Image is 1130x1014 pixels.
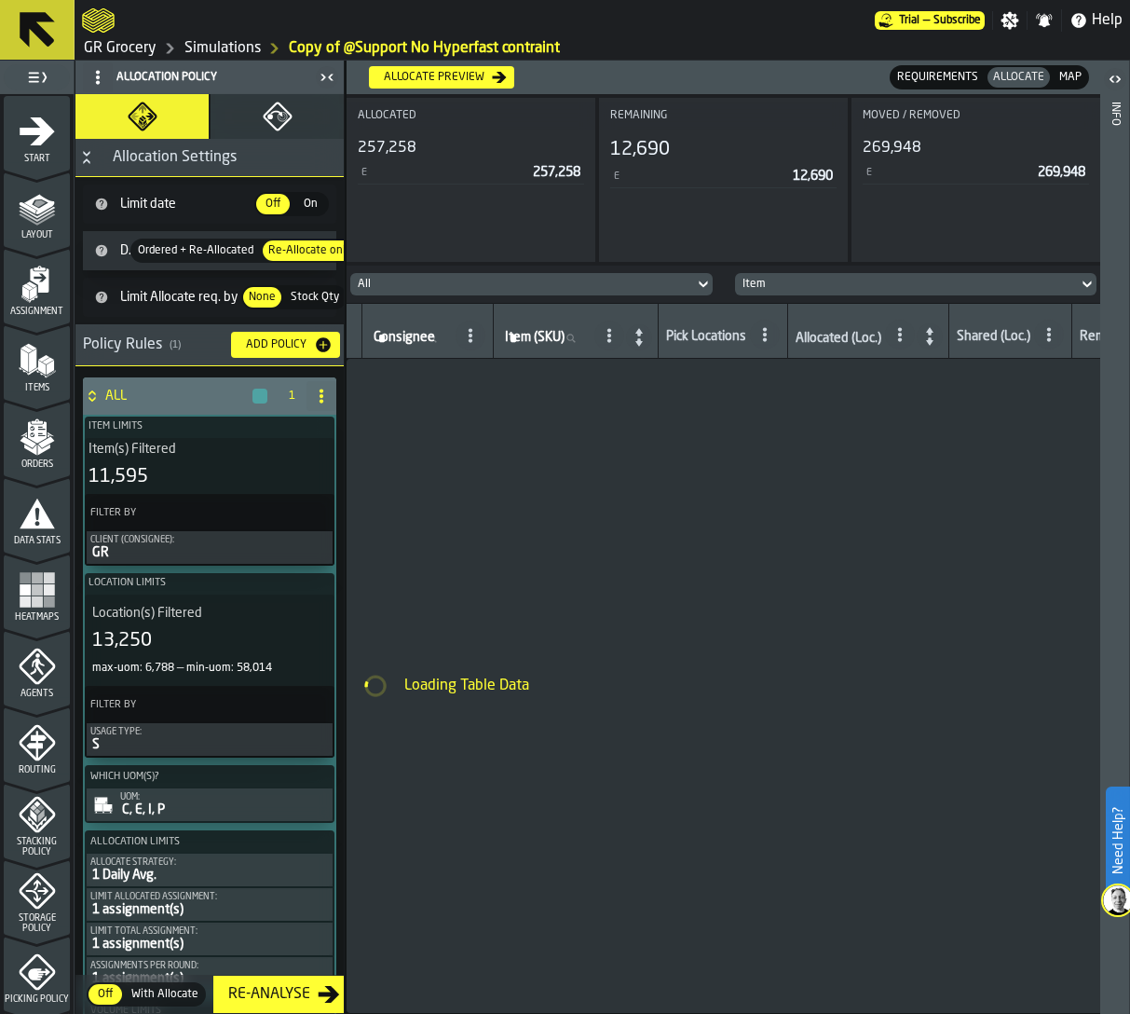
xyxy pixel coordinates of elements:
[666,329,746,348] div: Pick Locations
[863,109,960,122] span: Moved / Removed
[376,71,492,84] div: Allocate preview
[4,154,70,164] span: Start
[92,662,327,675] div: max-uom: 6,788 — min-uom: 58,014
[90,986,120,1003] span: Off
[989,69,1048,86] span: Allocate
[241,285,283,309] label: button-switch-multi-None
[254,192,292,216] label: button-switch-multi-Off
[92,606,327,621] div: Title
[1108,788,1128,893] label: Need Help?
[85,417,334,436] label: Item Limits
[1109,98,1122,1009] div: Info
[1028,11,1061,30] label: button-toggle-Notifications
[261,239,359,263] label: button-switch-multi-Re-Allocate only
[796,331,881,349] div: Allocated (Loc.)
[243,287,281,308] div: thumb
[4,837,70,857] span: Stacking Policy
[4,612,70,623] span: Heatmaps
[90,857,329,868] div: Allocate Strategy:
[893,69,982,86] span: Requirements
[87,888,333,921] div: PolicyFilterItem-Limit Allocated assignment
[1092,9,1123,32] span: Help
[82,4,115,37] a: logo-header
[87,531,333,564] button: Client (Consignee):GR
[256,194,290,214] div: thumb
[292,192,329,216] label: button-switch-multi-On
[88,984,122,1005] div: thumb
[87,695,299,715] label: Filter By
[4,64,70,90] label: button-toggle-Toggle Full Menu
[90,971,329,986] div: 1 assignment(s)
[610,137,670,163] div: 12,690
[82,37,1123,60] nav: Breadcrumb
[87,888,333,921] button: Limit Allocated assignment:1 assignment(s)
[347,98,595,262] div: stat-Allocated
[90,892,329,902] div: Limit Allocated assignment:
[79,62,314,92] div: Allocation Policy
[610,163,837,188] div: StatList-item-E
[87,923,333,955] button: Limit Total assignment:1 assignment(s)
[4,307,70,317] span: Assignment
[610,109,667,122] span: Remaining
[358,109,416,122] span: Allocated
[4,249,70,323] li: menu Assignment
[4,860,70,935] li: menu Storage Policy
[184,37,261,60] a: link-to-/wh/i/e451d98b-95f6-4604-91ff-c80219f9c36d
[4,784,70,858] li: menu Stacking Policy
[90,727,329,737] div: Usage Type:
[130,239,261,263] label: button-switch-multi-Ordered + Re-Allocated
[1038,166,1085,179] span: 269,948
[88,442,331,457] div: Title
[851,98,1100,262] div: stat-Moved / Removed
[252,389,267,404] button: button-
[4,689,70,699] span: Agents
[1055,69,1085,86] span: Map
[90,937,329,952] div: 1 assignment(s)
[923,14,930,27] span: —
[90,961,329,971] div: Assignments per round:
[88,464,148,490] div: 11,595
[933,14,981,27] span: Subscribe
[87,957,333,990] div: PolicyFilterItem-Assignments per round
[4,937,70,1011] li: menu Picking Policy
[90,737,329,752] div: S
[85,573,334,593] label: Location Limits
[848,102,1104,130] div: Title
[1054,67,1087,88] div: thumb
[84,37,157,60] a: link-to-/wh/i/e451d98b-95f6-4604-91ff-c80219f9c36d
[1062,9,1130,32] label: button-toggle-Help
[369,66,514,89] button: button-Allocate preview
[350,273,713,295] div: DropdownMenuValue-all
[4,994,70,1005] span: Picking Policy
[505,330,565,345] span: label
[287,289,343,306] span: Stock Qty
[993,11,1027,30] label: button-toggle-Settings
[92,606,202,621] span: Location(s) Filtered
[4,172,70,247] li: menu Layout
[863,159,1089,185] div: StatList-item-E
[88,602,331,678] div: stat-Location(s) Filtered
[265,242,355,259] span: Re-Allocate only
[610,109,837,122] div: Title
[87,723,333,756] div: PolicyFilterItem-Usage Type
[957,329,1030,348] div: Shared (Loc.)
[314,66,340,89] label: button-toggle-Close me
[358,278,687,291] div: DropdownMenuValue-all
[90,902,329,917] div: 1 assignment(s)
[374,330,435,345] span: label
[124,982,206,1007] label: button-switch-multi-With Allocate
[742,278,1071,291] div: DropdownMenuValue-item
[986,65,1052,89] label: button-switch-multi-Allocate
[501,326,591,350] input: label
[599,98,848,262] div: stat-Remaining
[4,459,70,470] span: Orders
[4,536,70,546] span: Data Stats
[87,854,333,886] div: PolicyFilterItem-Allocate Strategy
[1100,61,1129,1014] header: Info
[87,503,299,523] label: Filter By
[358,109,584,122] div: Title
[116,243,130,258] span: Demand Source
[293,194,327,214] div: thumb
[1102,64,1128,98] label: button-toggle-Open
